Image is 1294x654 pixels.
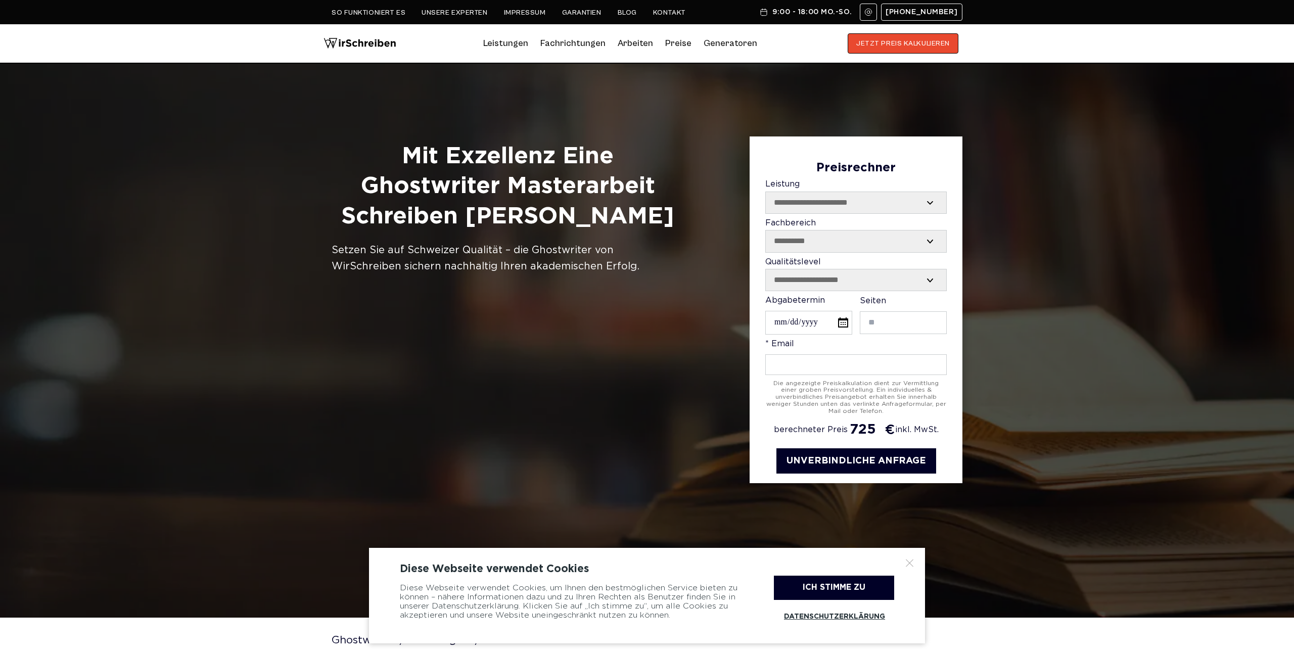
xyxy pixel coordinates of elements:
[886,8,958,16] span: [PHONE_NUMBER]
[765,258,947,292] label: Qualitätslevel
[400,563,894,575] div: Diese Webseite verwendet Cookies
[400,576,749,628] div: Diese Webseite verwendet Cookies, um Ihnen den bestmöglichen Service bieten zu können – nähere In...
[774,426,848,435] span: berechneter Preis
[765,161,947,175] div: Preisrechner
[618,35,653,52] a: Arbeiten
[504,9,546,17] a: Impressum
[776,448,936,474] button: UNVERBINDLICHE ANFRAGE
[765,296,852,335] label: Abgabetermin
[765,219,947,253] label: Fachbereich
[765,380,947,415] div: Die angezeigte Preiskalkulation dient zur Vermittlung einer groben Preisvorstellung. Ein individu...
[332,242,684,274] div: Setzen Sie auf Schweizer Qualität – die Ghostwriter von WirSchreiben sichern nachhaltig Ihren aka...
[332,9,405,17] a: So funktioniert es
[772,8,852,16] span: 9:00 - 18:00 Mo.-So.
[540,35,606,52] a: Fachrichtungen
[765,180,947,214] label: Leistung
[881,4,962,21] a: [PHONE_NUMBER]
[895,426,939,435] span: inkl. MwSt.
[765,311,852,335] input: Abgabetermin
[562,9,602,17] a: Garantien
[774,605,894,628] a: Datenschutzerklärung
[422,9,487,17] a: Unsere Experten
[766,230,946,252] select: Fachbereich
[332,636,409,645] a: Ghostwriter
[765,161,947,474] form: Contact form
[653,9,686,17] a: Kontakt
[483,35,528,52] a: Leistungen
[665,38,691,49] a: Preise
[787,457,926,465] span: UNVERBINDLICHE ANFRAGE
[860,297,886,305] span: Seiten
[765,340,947,375] label: * Email
[774,576,894,600] div: Ich stimme zu
[848,33,958,54] button: JETZT PREIS KALKULIEREN
[766,192,946,213] select: Leistung
[759,8,768,16] img: Schedule
[864,8,872,16] img: Email
[850,422,876,438] span: 725
[765,354,947,375] input: * Email
[766,269,946,291] select: Qualitätslevel
[323,33,396,54] img: logo wirschreiben
[704,35,757,52] a: Generatoren
[885,422,895,438] span: €
[618,9,637,17] a: Blog
[332,142,684,232] h1: Mit Exzellenz eine Ghostwriter Masterarbeit Schreiben [PERSON_NAME]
